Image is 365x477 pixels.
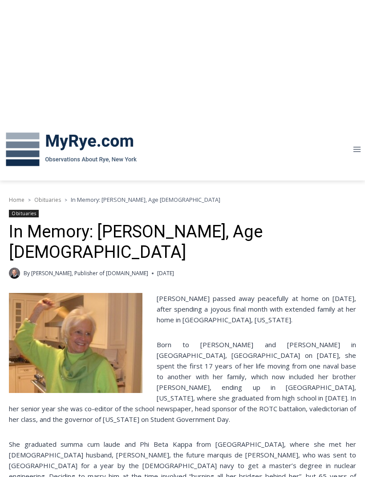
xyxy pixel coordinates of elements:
span: > [65,197,67,203]
button: Open menu [349,142,365,156]
p: Born to [PERSON_NAME] and [PERSON_NAME] in [GEOGRAPHIC_DATA], [GEOGRAPHIC_DATA] on [DATE], she sp... [9,339,356,425]
a: Author image [9,268,20,279]
p: [PERSON_NAME] passed away peacefully at home on [DATE], after spending a joyous final month with ... [9,293,356,325]
a: Obituaries [34,196,61,204]
span: By [24,269,30,277]
img: Obituary - Barbara defrondeville [9,293,142,393]
a: Obituaries [9,210,39,217]
time: [DATE] [157,269,174,277]
span: In Memory: [PERSON_NAME], Age [DEMOGRAPHIC_DATA] [71,196,220,204]
a: [PERSON_NAME], Publisher of [DOMAIN_NAME] [31,269,148,277]
a: Home [9,196,24,204]
h1: In Memory: [PERSON_NAME], Age [DEMOGRAPHIC_DATA] [9,222,356,262]
nav: Breadcrumbs [9,195,356,204]
span: > [28,197,31,203]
